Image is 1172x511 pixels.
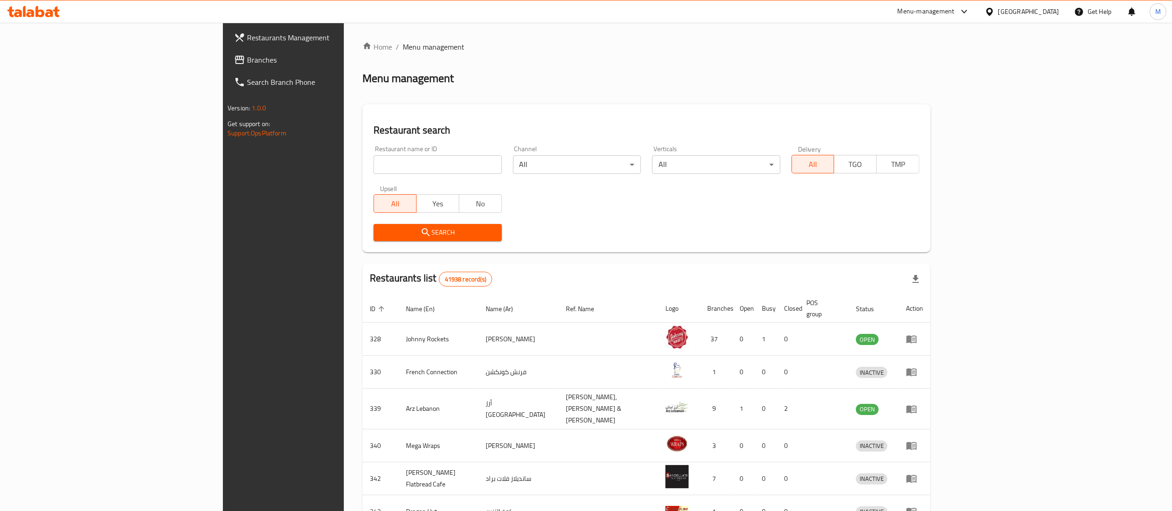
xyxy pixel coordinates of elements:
td: 1 [754,323,777,356]
td: 0 [732,462,754,495]
td: [PERSON_NAME],[PERSON_NAME] & [PERSON_NAME] [559,389,659,429]
img: Mega Wraps [665,432,689,455]
a: Branches [227,49,418,71]
td: 1 [732,389,754,429]
div: [GEOGRAPHIC_DATA] [998,6,1059,17]
img: French Connection [665,358,689,382]
span: Ref. Name [566,303,607,314]
td: 0 [777,429,799,462]
td: 0 [777,462,799,495]
span: OPEN [856,334,879,345]
button: All [374,194,417,213]
td: 0 [754,389,777,429]
td: Johnny Rockets [399,323,478,356]
button: No [459,194,502,213]
span: 1.0.0 [252,102,266,114]
td: 0 [732,356,754,389]
td: فرنش كونكشن [478,356,559,389]
div: All [513,155,641,174]
span: Get support on: [228,118,270,130]
td: 3 [700,429,732,462]
td: [PERSON_NAME] Flatbread Cafe [399,462,478,495]
td: أرز [GEOGRAPHIC_DATA] [478,389,559,429]
th: Open [732,294,754,323]
div: Total records count [439,272,492,287]
div: Menu [906,473,923,484]
th: Action [899,294,931,323]
td: [PERSON_NAME] [478,429,559,462]
span: ID [370,303,387,314]
span: Search [381,227,494,238]
span: OPEN [856,404,879,415]
button: All [792,155,835,173]
td: 0 [754,462,777,495]
nav: breadcrumb [362,41,931,52]
button: Yes [416,194,459,213]
span: Search Branch Phone [247,77,411,88]
td: 1 [700,356,732,389]
td: 7 [700,462,732,495]
span: Branches [247,54,411,65]
span: INACTIVE [856,367,887,378]
td: 9 [700,389,732,429]
span: POS group [806,297,837,319]
h2: Restaurant search [374,123,919,137]
td: 0 [754,429,777,462]
span: Name (Ar) [486,303,525,314]
img: Johnny Rockets [665,326,689,349]
span: Menu management [403,41,464,52]
td: 2 [777,389,799,429]
div: Menu [906,440,923,451]
div: Export file [905,268,927,290]
td: 0 [754,356,777,389]
div: Menu [906,333,923,345]
th: Logo [658,294,700,323]
div: OPEN [856,404,879,415]
div: Menu [906,403,923,415]
td: 0 [777,356,799,389]
span: All [796,158,831,171]
td: 37 [700,323,732,356]
span: Status [856,303,886,314]
td: سانديلاز فلات براد [478,462,559,495]
a: Search Branch Phone [227,71,418,93]
td: [PERSON_NAME] [478,323,559,356]
span: All [378,197,413,211]
th: Branches [700,294,732,323]
span: TGO [838,158,873,171]
span: Version: [228,102,250,114]
td: French Connection [399,356,478,389]
a: Restaurants Management [227,26,418,49]
img: Arz Lebanon [665,396,689,419]
span: INACTIVE [856,441,887,451]
td: 0 [777,323,799,356]
td: 0 [732,429,754,462]
span: 41938 record(s) [439,275,492,284]
div: All [652,155,780,174]
label: Upsell [380,185,397,192]
h2: Restaurants list [370,271,492,287]
div: Menu [906,366,923,377]
button: Search [374,224,501,241]
span: Name (En) [406,303,447,314]
th: Busy [754,294,777,323]
a: Support.OpsPlatform [228,127,286,139]
label: Delivery [798,146,821,152]
th: Closed [777,294,799,323]
span: M [1155,6,1161,17]
div: Menu-management [898,6,955,17]
button: TGO [834,155,877,173]
span: Restaurants Management [247,32,411,43]
span: No [463,197,498,211]
td: Mega Wraps [399,429,478,462]
span: TMP [881,158,916,171]
td: Arz Lebanon [399,389,478,429]
input: Search for restaurant name or ID.. [374,155,501,174]
td: 0 [732,323,754,356]
span: INACTIVE [856,473,887,484]
button: TMP [876,155,919,173]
